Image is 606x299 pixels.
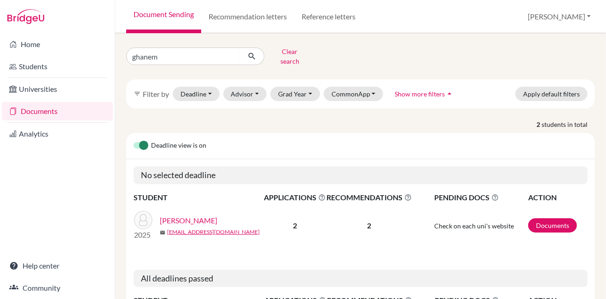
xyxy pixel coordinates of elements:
th: ACTION [528,191,588,203]
a: Community [2,279,113,297]
p: 2025 [134,229,152,240]
span: mail [160,230,165,235]
button: CommonApp [324,87,384,101]
a: [PERSON_NAME] [160,215,217,226]
a: Home [2,35,113,54]
button: Grad Year [270,87,320,101]
span: Deadline view is on [151,140,206,151]
a: Universities [2,80,113,98]
a: Students [2,57,113,76]
button: Deadline [173,87,220,101]
i: arrow_drop_up [445,89,454,98]
th: STUDENT [134,191,263,203]
span: students in total [542,120,595,129]
span: Show more filters [395,90,445,98]
b: 2 [293,221,297,230]
span: Check on each uni's website [434,222,514,230]
button: Apply default filters [515,87,588,101]
span: PENDING DOCS [434,192,527,203]
a: [EMAIL_ADDRESS][DOMAIN_NAME] [167,228,260,236]
button: Show more filtersarrow_drop_up [387,87,462,101]
span: RECOMMENDATIONS [326,192,412,203]
input: Find student by name... [126,48,240,65]
strong: 2 [536,120,542,129]
button: Advisor [223,87,267,101]
a: Help center [2,257,113,275]
img: Abou Ghanem, Tia [134,211,152,229]
i: filter_list [134,90,141,97]
span: Filter by [143,90,169,98]
img: Bridge-U [7,9,44,24]
h5: No selected deadline [134,167,588,184]
span: APPLICATIONS [264,192,326,203]
h5: All deadlines passed [134,270,588,287]
button: [PERSON_NAME] [524,8,595,25]
button: Clear search [264,44,315,68]
a: Documents [2,102,113,120]
a: Analytics [2,125,113,143]
a: Documents [528,218,577,233]
p: 2 [326,220,412,231]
